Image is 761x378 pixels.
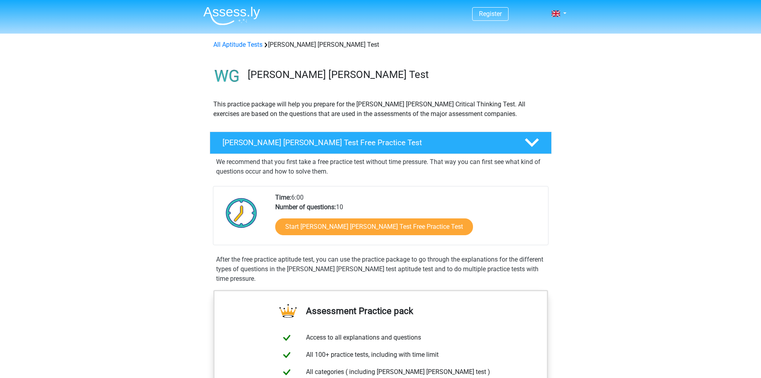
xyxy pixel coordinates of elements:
[223,138,512,147] h4: [PERSON_NAME] [PERSON_NAME] Test Free Practice Test
[210,40,551,50] div: [PERSON_NAME] [PERSON_NAME] Test
[479,10,502,18] a: Register
[248,68,545,81] h3: [PERSON_NAME] [PERSON_NAME] Test
[213,100,548,119] p: This practice package will help you prepare for the [PERSON_NAME] [PERSON_NAME] Critical Thinking...
[216,157,545,176] p: We recommend that you first take a free practice test without time pressure. That way you can fir...
[213,255,548,284] div: After the free practice aptitude test, you can use the practice package to go through the explana...
[210,59,244,93] img: watson glaser test
[221,193,262,233] img: Clock
[269,193,548,245] div: 6:00 10
[203,6,260,25] img: Assessly
[275,218,473,235] a: Start [PERSON_NAME] [PERSON_NAME] Test Free Practice Test
[275,203,336,211] b: Number of questions:
[213,41,262,48] a: All Aptitude Tests
[275,194,291,201] b: Time:
[207,132,555,154] a: [PERSON_NAME] [PERSON_NAME] Test Free Practice Test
